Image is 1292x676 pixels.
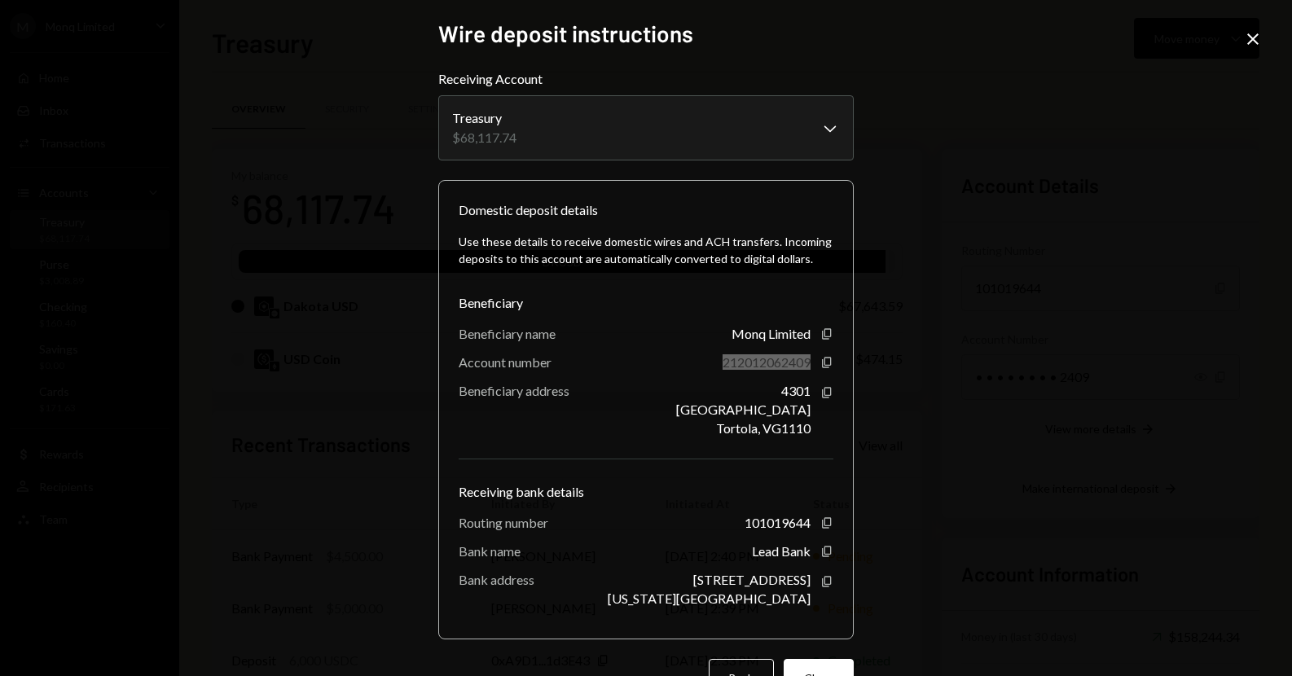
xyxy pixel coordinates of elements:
div: Beneficiary address [459,383,569,398]
div: Beneficiary name [459,326,556,341]
div: 101019644 [745,515,811,530]
div: Receiving bank details [459,482,833,502]
div: Bank name [459,543,521,559]
div: 4301 [781,383,811,398]
div: Domestic deposit details [459,200,598,220]
div: Tortola, VG1110 [716,420,811,436]
h2: Wire deposit instructions [438,18,854,50]
div: Lead Bank [752,543,811,559]
div: Routing number [459,515,548,530]
div: 212012062409 [723,354,811,370]
div: [US_STATE][GEOGRAPHIC_DATA] [608,590,811,606]
div: Monq Limited [732,326,811,341]
div: [STREET_ADDRESS] [693,572,811,587]
button: Receiving Account [438,95,854,160]
div: Beneficiary [459,293,833,313]
div: Use these details to receive domestic wires and ACH transfers. Incoming deposits to this account ... [459,233,833,267]
div: Account number [459,354,552,370]
div: [GEOGRAPHIC_DATA] [676,402,811,417]
div: Bank address [459,572,534,587]
label: Receiving Account [438,69,854,89]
